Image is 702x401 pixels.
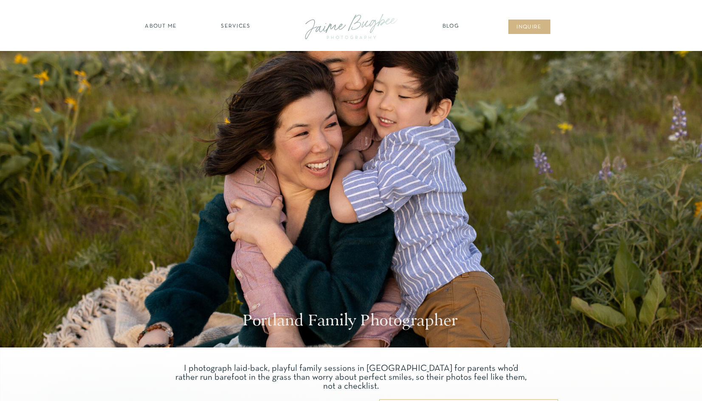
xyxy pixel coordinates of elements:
h1: Portland Family Photographer [242,311,460,333]
a: SERVICES [212,23,260,31]
a: inqUIre [512,23,547,32]
a: about ME [143,23,180,31]
p: I photograph laid-back, playful family sessions in [GEOGRAPHIC_DATA] for parents who’d rather run... [173,364,530,383]
a: Blog [440,23,462,31]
